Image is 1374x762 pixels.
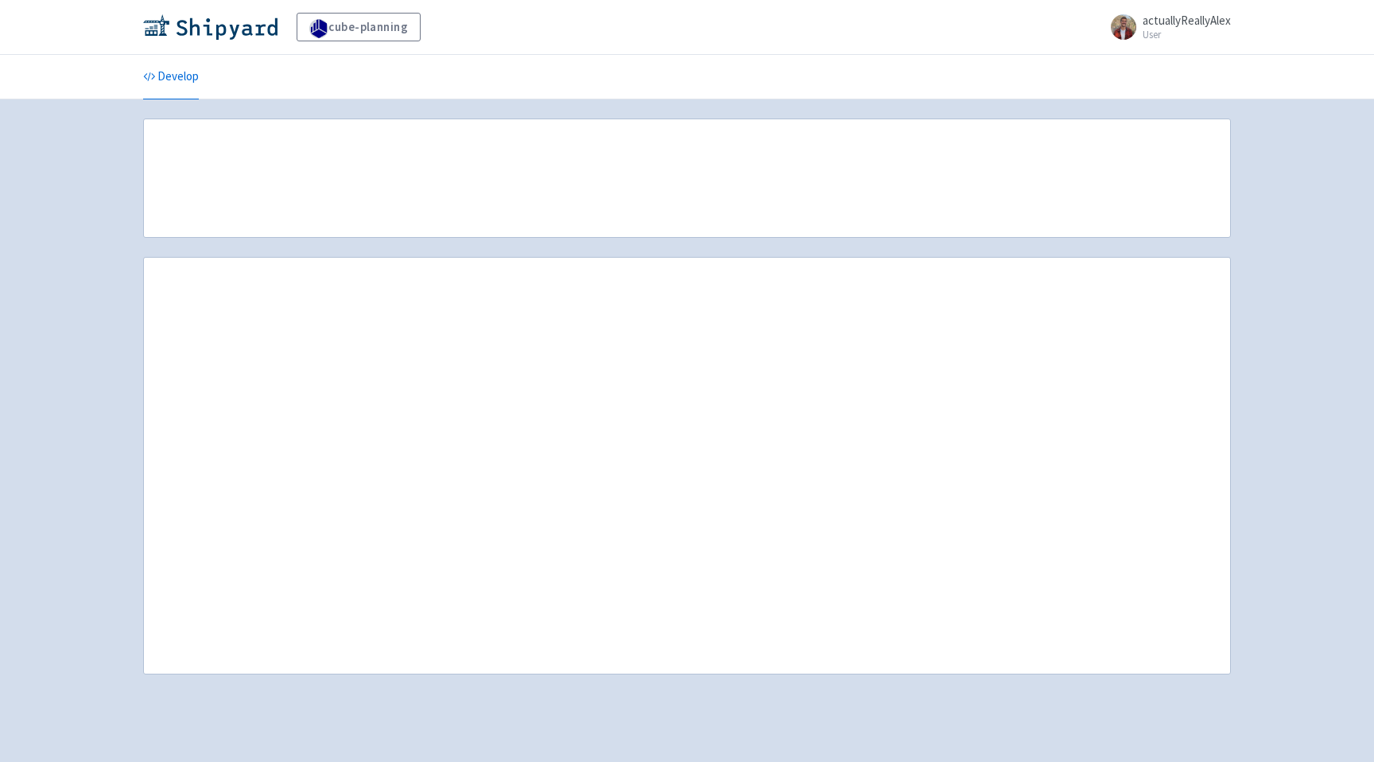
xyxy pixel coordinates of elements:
a: actuallyReallyAlex User [1101,14,1231,40]
span: actuallyReallyAlex [1143,13,1231,28]
img: Shipyard logo [143,14,278,40]
a: Develop [143,55,199,99]
a: cube-planning [297,13,421,41]
small: User [1143,29,1231,40]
